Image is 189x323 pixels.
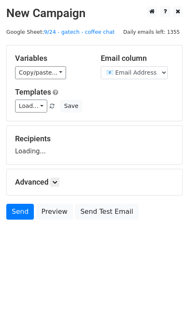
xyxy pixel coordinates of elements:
h5: Variables [15,54,88,63]
a: Send [6,204,34,220]
h2: New Campaign [6,6,183,20]
h5: Advanced [15,178,174,187]
small: Google Sheet: [6,29,115,35]
span: Daily emails left: 1355 [120,28,183,37]
a: 9/24 - gatech - coffee chat [44,29,115,35]
a: Templates [15,88,51,96]
h5: Recipients [15,134,174,143]
h5: Email column [101,54,174,63]
div: Loading... [15,134,174,156]
a: Load... [15,100,47,113]
a: Preview [36,204,73,220]
a: Copy/paste... [15,66,66,79]
button: Save [60,100,82,113]
a: Daily emails left: 1355 [120,29,183,35]
a: Send Test Email [75,204,138,220]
